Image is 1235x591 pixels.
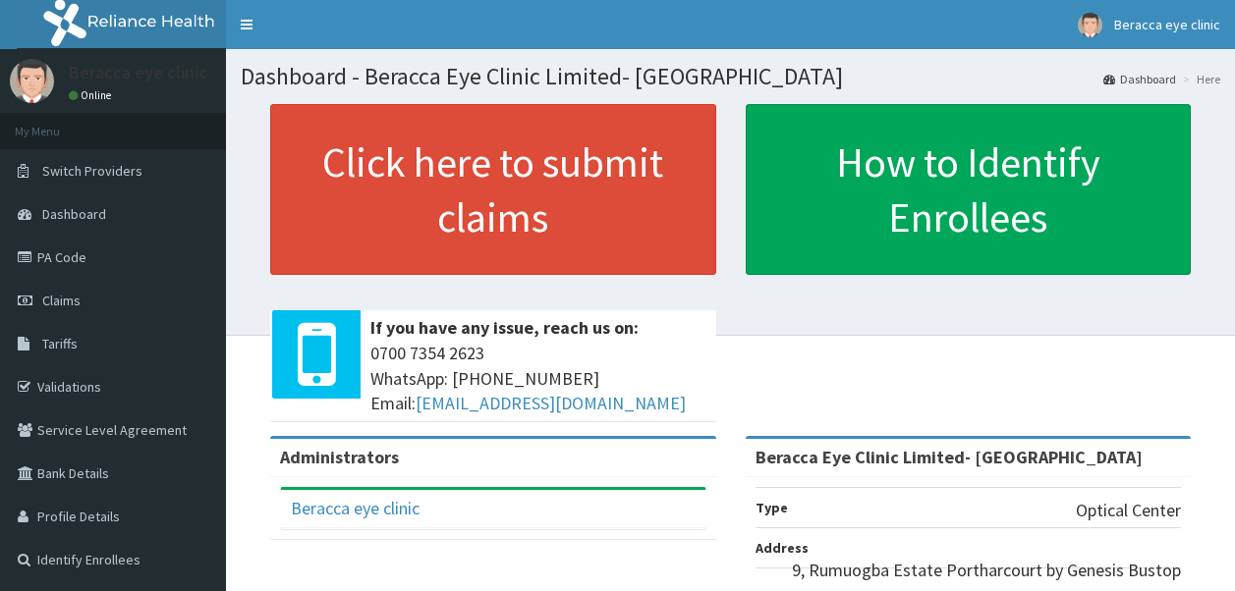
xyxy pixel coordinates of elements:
a: How to Identify Enrollees [746,104,1192,275]
img: User Image [1078,13,1102,37]
a: Online [69,88,116,102]
b: Administrators [280,446,399,468]
span: Beracca eye clinic [1114,16,1220,33]
img: User Image [10,59,54,103]
p: 9, Rumuogba Estate Portharcourt by Genesis Bustop [792,558,1181,583]
h1: Dashboard - Beracca Eye Clinic Limited- [GEOGRAPHIC_DATA] [241,64,1220,89]
span: 0700 7354 2623 WhatsApp: [PHONE_NUMBER] Email: [370,341,706,416]
b: Type [756,499,788,516]
span: Claims [42,292,81,309]
li: Here [1178,71,1220,87]
a: Click here to submit claims [270,104,716,275]
span: Dashboard [42,205,106,223]
a: Dashboard [1103,71,1176,87]
p: Optical Center [1076,498,1181,523]
b: Address [756,539,809,557]
span: Tariffs [42,335,78,352]
strong: Beracca Eye Clinic Limited- [GEOGRAPHIC_DATA] [756,446,1143,468]
a: [EMAIL_ADDRESS][DOMAIN_NAME] [416,392,686,414]
p: Beracca eye clinic [69,64,207,81]
span: Switch Providers [42,162,142,180]
a: Beracca eye clinic [291,497,420,519]
b: If you have any issue, reach us on: [370,316,639,339]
